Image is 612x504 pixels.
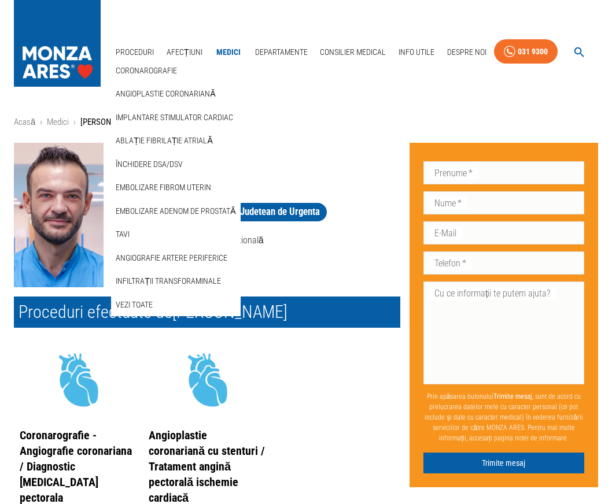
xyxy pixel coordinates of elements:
a: Medici [47,117,69,127]
li: › [73,116,76,129]
a: Despre Noi [443,40,491,64]
a: Info Utile [394,40,439,64]
p: [PERSON_NAME] [80,116,138,129]
li: › [40,116,42,129]
div: Implantare stimulator cardiac [111,106,240,129]
div: TAVI [111,223,240,246]
p: Compentență: Cardiologie Intervențională [113,234,400,247]
div: 031 9300 [518,45,548,59]
div: Embolizare adenom de prostată [111,199,240,223]
a: Infiltrații transforaminale [113,272,223,291]
div: Vezi Toate [111,293,240,317]
h2: Proceduri efectuate de [PERSON_NAME] [14,297,400,328]
button: Trimite mesaj [423,453,584,474]
a: Ablație fibrilație atrială [113,131,215,150]
div: Embolizare fibrom uterin [111,176,240,199]
h1: [PERSON_NAME] [113,143,400,167]
p: Medic Specialist Cardiolog [113,167,400,180]
div: Închidere DSA/DSV [111,153,240,176]
a: Vezi Toate [113,295,155,314]
a: Închidere DSA/DSV [113,155,185,174]
a: Embolizare fibrom uterin [113,178,213,197]
a: Medici [210,40,247,64]
a: Departamente [250,40,312,64]
a: Angiografie artere periferice [113,249,230,268]
p: Cardiologie intervențională [113,180,400,194]
img: Dr. Leonard Licheardopol [14,143,104,287]
div: Angiografie artere periferice [111,246,240,270]
a: 031 9300 [494,39,558,64]
div: Coronarografie [111,59,240,83]
div: Infiltrații transforaminale [111,269,240,293]
a: Implantare stimulator cardiac [113,108,235,127]
nav: breadcrumb [14,116,598,129]
nav: secondary mailbox folders [111,59,240,317]
a: Embolizare adenom de prostată [113,202,238,221]
a: TAVI [113,225,132,244]
b: Trimite mesaj [493,392,532,401]
a: Acasă [14,117,35,127]
a: Consilier Medical [315,40,390,64]
a: Angioplastie coronariană [113,84,217,103]
a: Coronarografie [113,61,179,80]
a: Afecțiuni [162,40,207,64]
p: Prin apăsarea butonului , sunt de acord cu prelucrarea datelor mele cu caracter personal (ce pot ... [423,387,584,448]
a: Proceduri [111,40,158,64]
div: Ablație fibrilație atrială [111,129,240,153]
div: Angioplastie coronariană [111,82,240,106]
